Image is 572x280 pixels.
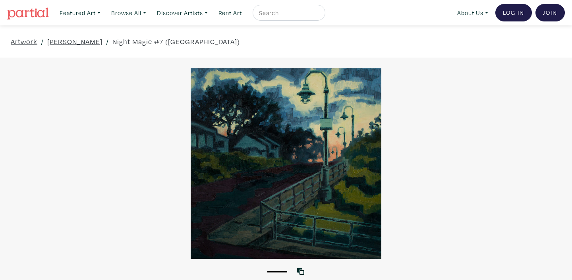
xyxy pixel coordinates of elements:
[41,36,44,47] span: /
[11,36,37,47] a: Artwork
[267,271,287,272] button: 1 of 1
[495,4,532,21] a: Log In
[454,5,492,21] a: About Us
[56,5,104,21] a: Featured Art
[153,5,211,21] a: Discover Artists
[258,8,318,18] input: Search
[215,5,245,21] a: Rent Art
[112,36,240,47] a: Night Magic #7 ([GEOGRAPHIC_DATA])
[106,36,109,47] span: /
[535,4,565,21] a: Join
[47,36,102,47] a: [PERSON_NAME]
[108,5,150,21] a: Browse All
